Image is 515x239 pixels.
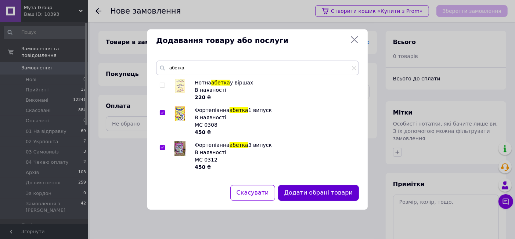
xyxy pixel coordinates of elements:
[195,114,355,121] div: В наявності
[230,185,275,201] button: Скасувати
[230,80,253,86] span: у віршах
[195,163,355,171] div: ₴
[195,164,205,170] b: 450
[195,122,217,128] span: МС 0308
[175,79,185,93] img: Нотна абетка у віршах
[248,107,272,113] span: 1 випуск
[156,61,359,75] input: Пошук за товарами та послугами
[195,86,355,94] div: В наявності
[195,94,205,100] b: 220
[230,107,248,113] span: абетка
[195,129,205,135] b: 450
[195,142,230,148] span: Фортепіанна
[175,106,185,121] img: Фортепіанна абетка 1 випуск
[195,80,211,86] span: Нотна
[211,80,230,86] span: абетка
[174,141,186,156] img: Фортепіанна абетка 3 випуск
[195,128,355,136] div: ₴
[195,157,217,163] span: МС 0312
[278,185,359,201] button: Додати обрані товари
[248,142,272,148] span: 3 випуск
[230,142,248,148] span: абетка
[195,94,355,101] div: ₴
[195,149,355,156] div: В наявності
[195,107,230,113] span: Фортепіанна
[156,35,347,46] span: Додавання товару або послуги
